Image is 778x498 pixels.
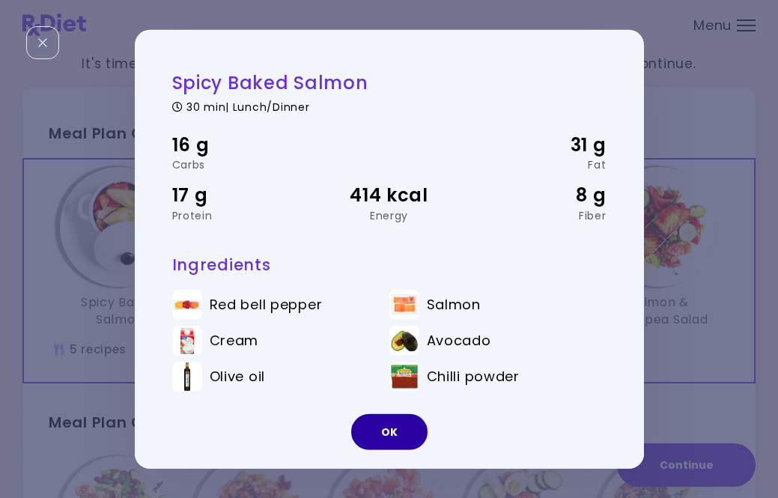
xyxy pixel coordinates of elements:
[172,210,317,220] div: Protein
[317,210,461,220] div: Energy
[210,297,323,313] span: Red bell pepper
[26,26,59,59] div: Close
[172,254,607,274] h3: Ingredients
[172,131,317,160] div: 16 g
[172,98,607,112] div: 30 min | Lunch/Dinner
[461,210,606,220] div: Fiber
[427,332,491,349] span: Avocado
[461,181,606,210] div: 8 g
[351,414,428,450] button: OK
[172,181,317,210] div: 17 g
[427,368,520,385] span: Chilli powder
[461,131,606,160] div: 31 g
[461,160,606,170] div: Fat
[210,368,265,385] span: Olive oil
[427,297,481,313] span: Salmon
[210,332,259,349] span: Cream
[172,70,607,94] h2: Spicy Baked Salmon
[172,160,317,170] div: Carbs
[317,181,461,210] div: 414 kcal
